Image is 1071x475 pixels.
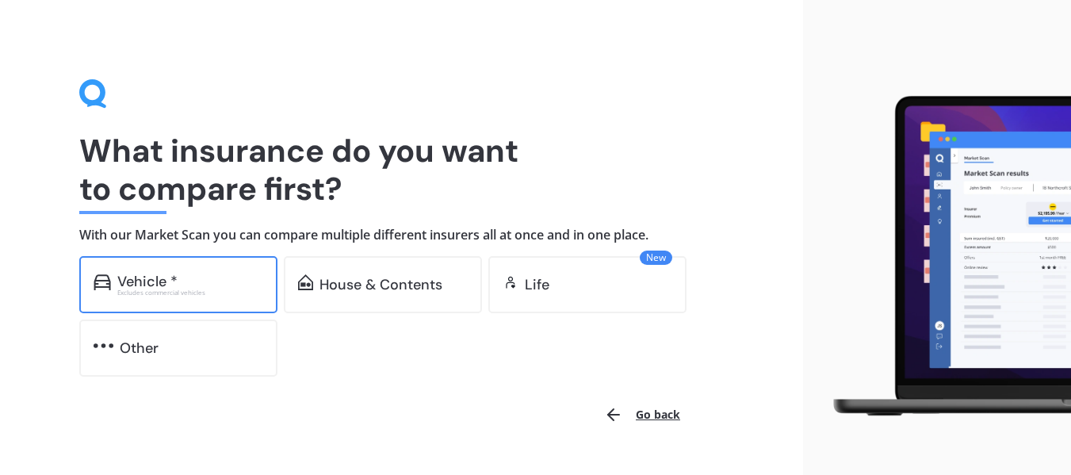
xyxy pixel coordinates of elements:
div: Other [120,340,159,356]
h4: With our Market Scan you can compare multiple different insurers all at once and in one place. [79,227,724,243]
div: Life [525,277,549,293]
img: laptop.webp [816,89,1071,423]
div: House & Contents [319,277,442,293]
img: life.f720d6a2d7cdcd3ad642.svg [503,274,518,290]
img: other.81dba5aafe580aa69f38.svg [94,338,113,354]
div: Vehicle * [117,274,178,289]
span: New [640,251,672,265]
img: car.f15378c7a67c060ca3f3.svg [94,274,111,290]
h1: What insurance do you want to compare first? [79,132,724,208]
button: Go back [595,396,690,434]
img: home-and-contents.b802091223b8502ef2dd.svg [298,274,313,290]
div: Excludes commercial vehicles [117,289,263,296]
